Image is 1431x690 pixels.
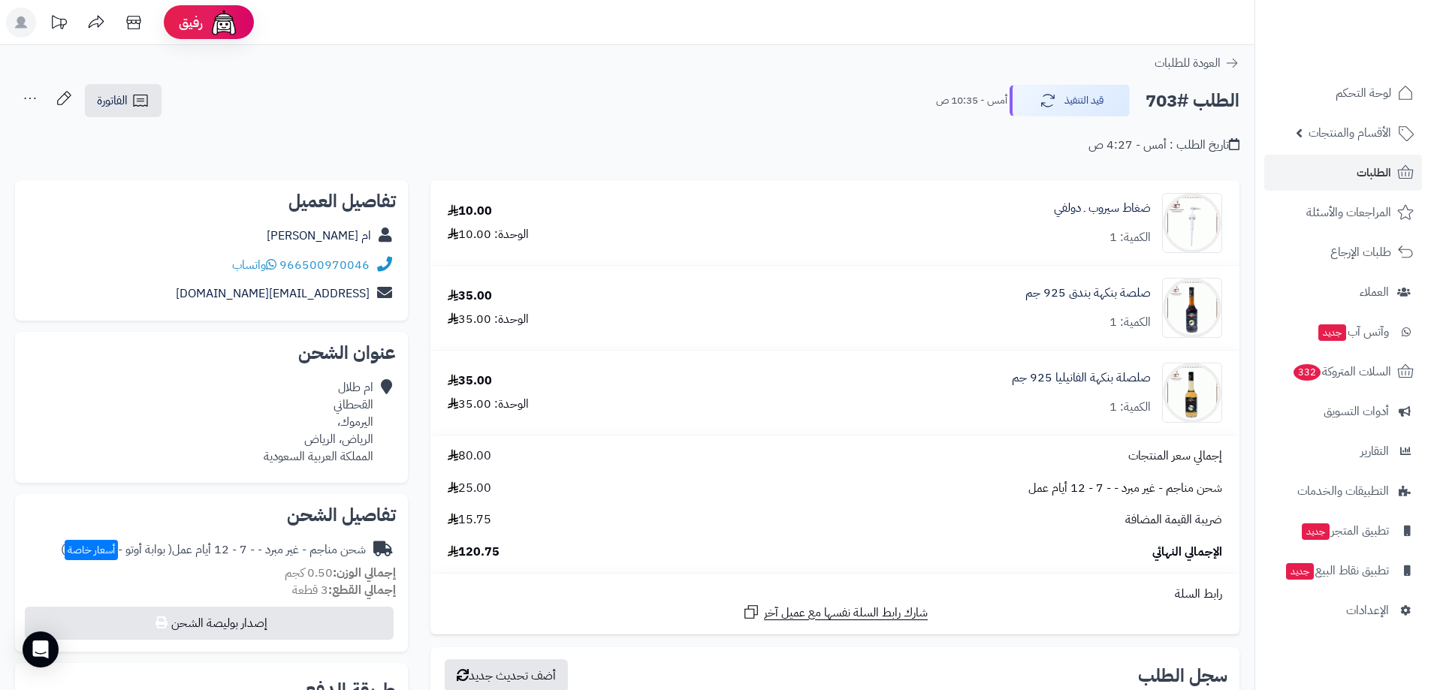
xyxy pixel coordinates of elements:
div: رابط السلة [436,586,1233,603]
a: وآتس آبجديد [1264,314,1422,350]
span: إجمالي سعر المنتجات [1128,447,1222,465]
span: تطبيق المتجر [1300,520,1389,541]
img: 1680081469-%D8%B6%D8%BA%D8%A7%D8%B7-%D8%B3%D9%8A%D8%B1%D9%88%D8%A8-90x90.gif [1163,193,1221,253]
div: الوحدة: 35.00 [448,311,529,328]
span: العملاء [1360,282,1389,303]
a: ضغاط سيروب ـ دولفي [1054,200,1151,217]
span: أسعار خاصة [65,540,118,560]
a: التقارير [1264,433,1422,469]
h2: تفاصيل الشحن [27,506,396,524]
a: صلصة بنكهة بندق 925 جم [1025,285,1151,302]
span: رفيق [179,14,203,32]
a: العودة للطلبات [1155,54,1239,72]
span: الإجمالي النهائي [1152,544,1222,561]
a: تطبيق نقاط البيعجديد [1264,553,1422,589]
span: جديد [1302,523,1330,540]
a: أدوات التسويق [1264,393,1422,429]
button: قيد التنفيذ [1010,85,1130,116]
a: واتساب [232,256,276,274]
div: الكمية: 1 [1109,314,1151,331]
a: لوحة التحكم [1264,75,1422,111]
h2: عنوان الشحن [27,344,396,362]
span: شارك رابط السلة نفسها مع عميل آخر [764,604,928,622]
a: صلصلة بنكهة الفانيليا 925 جم [1012,369,1151,387]
span: ( بوابة أوتو - ) [61,541,172,559]
span: 120.75 [448,544,500,561]
span: الإعدادات [1346,600,1389,621]
a: الفاتورة [85,84,162,117]
a: التطبيقات والخدمات [1264,473,1422,509]
a: تحديثات المنصة [40,8,77,41]
img: 1750116161-1%20(10)-90x90.png [1163,278,1221,338]
div: الكمية: 1 [1109,229,1151,246]
span: تطبيق نقاط البيع [1285,560,1389,581]
span: التقارير [1360,441,1389,462]
a: تطبيق المتجرجديد [1264,513,1422,549]
span: السلات المتروكة [1292,361,1391,382]
div: تاريخ الطلب : أمس - 4:27 ص [1088,137,1239,154]
span: العودة للطلبات [1155,54,1221,72]
span: طلبات الإرجاع [1330,242,1391,263]
h2: الطلب #703 [1146,86,1239,116]
div: 35.00 [448,372,492,390]
span: لوحة التحكم [1336,83,1391,104]
small: 0.50 كجم [285,564,396,582]
span: الفاتورة [97,92,128,110]
button: إصدار بوليصة الشحن [25,607,394,640]
a: طلبات الإرجاع [1264,234,1422,270]
a: 966500970046 [279,256,370,274]
a: [EMAIL_ADDRESS][DOMAIN_NAME] [176,285,370,303]
h3: سجل الطلب [1138,667,1227,685]
img: 1750115805-1%20(17)-90x90.png [1163,363,1221,423]
a: المراجعات والأسئلة [1264,194,1422,231]
span: الأقسام والمنتجات [1309,122,1391,143]
a: الطلبات [1264,155,1422,191]
span: ضريبة القيمة المضافة [1125,511,1222,529]
a: العملاء [1264,274,1422,310]
div: الوحدة: 35.00 [448,396,529,413]
strong: إجمالي الوزن: [333,564,396,582]
div: ام طلال القحطاني اليرموك، الرياض، الرياض المملكة العربية السعودية [264,379,373,465]
span: 332 [1293,363,1321,381]
span: أدوات التسويق [1324,401,1389,422]
span: جديد [1286,563,1314,580]
span: 15.75 [448,511,491,529]
strong: إجمالي القطع: [328,581,396,599]
h2: تفاصيل العميل [27,192,396,210]
a: شارك رابط السلة نفسها مع عميل آخر [742,603,928,622]
small: 3 قطعة [292,581,396,599]
span: 80.00 [448,447,491,465]
span: التطبيقات والخدمات [1297,481,1389,502]
a: الإعدادات [1264,592,1422,628]
span: 25.00 [448,480,491,497]
div: شحن مناجم - غير مبرد - - 7 - 12 أيام عمل [61,541,366,559]
span: جديد [1318,324,1346,341]
div: الكمية: 1 [1109,399,1151,416]
span: الطلبات [1357,162,1391,183]
a: ام [PERSON_NAME] [267,227,371,245]
div: Open Intercom Messenger [23,631,59,667]
div: 35.00 [448,288,492,305]
img: ai-face.png [209,8,239,38]
span: المراجعات والأسئلة [1306,202,1391,223]
img: logo-2.png [1329,29,1417,60]
span: شحن مناجم - غير مبرد - - 7 - 12 أيام عمل [1028,480,1222,497]
small: أمس - 10:35 ص [936,93,1007,108]
a: السلات المتروكة332 [1264,354,1422,390]
div: الوحدة: 10.00 [448,226,529,243]
div: 10.00 [448,203,492,220]
span: وآتس آب [1317,321,1389,342]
